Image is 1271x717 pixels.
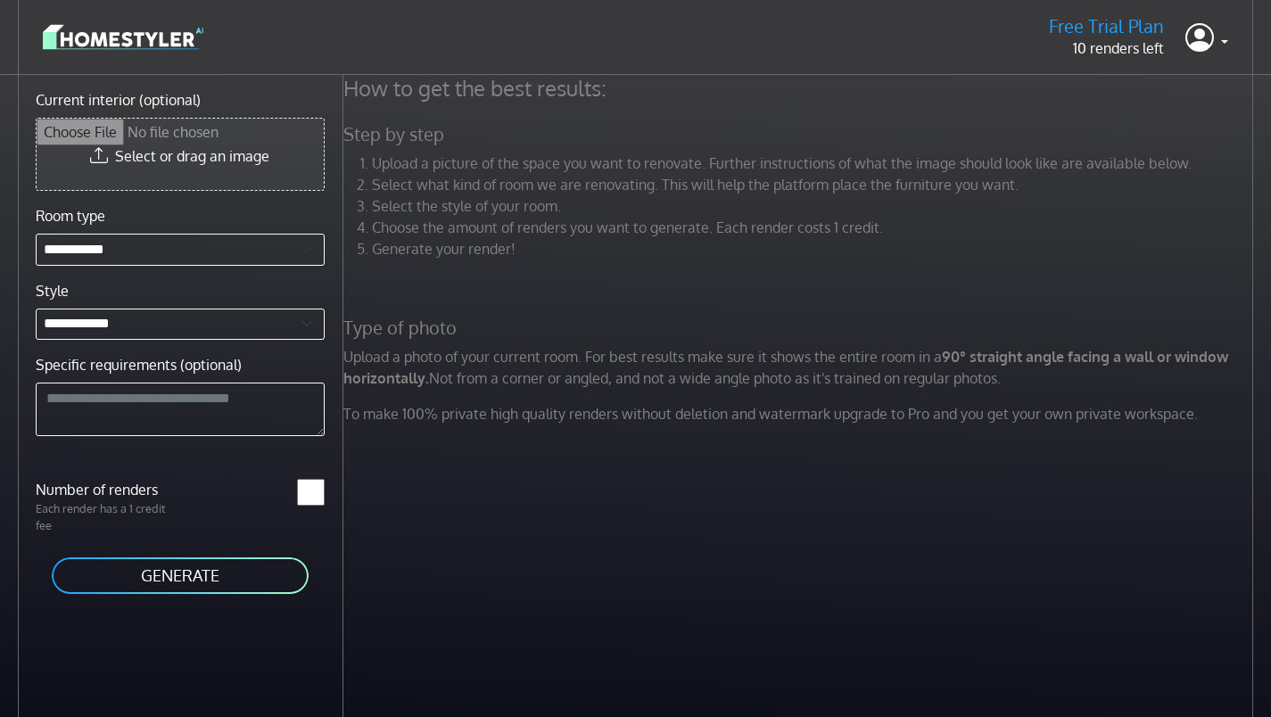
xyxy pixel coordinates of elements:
label: Current interior (optional) [36,89,201,111]
label: Number of renders [25,479,180,500]
h5: Type of photo [333,317,1268,339]
img: logo-3de290ba35641baa71223ecac5eacb59cb85b4c7fdf211dc9aaecaaee71ea2f8.svg [43,21,203,53]
li: Upload a picture of the space you want to renovate. Further instructions of what the image should... [372,152,1258,174]
li: Choose the amount of renders you want to generate. Each render costs 1 credit. [372,217,1258,238]
h5: Free Trial Plan [1049,15,1164,37]
li: Select the style of your room. [372,195,1258,217]
p: 10 renders left [1049,37,1164,59]
h4: How to get the best results: [333,75,1268,102]
h5: Step by step [333,123,1268,145]
label: Style [36,280,69,301]
button: GENERATE [50,556,310,596]
p: Upload a photo of your current room. For best results make sure it shows the entire room in a Not... [333,346,1268,389]
li: Generate your render! [372,238,1258,260]
p: Each render has a 1 credit fee [25,500,180,534]
li: Select what kind of room we are renovating. This will help the platform place the furniture you w... [372,174,1258,195]
label: Room type [36,205,105,227]
p: To make 100% private high quality renders without deletion and watermark upgrade to Pro and you g... [333,403,1268,424]
strong: 90° straight angle facing a wall or window horizontally. [343,348,1228,387]
label: Specific requirements (optional) [36,354,242,375]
